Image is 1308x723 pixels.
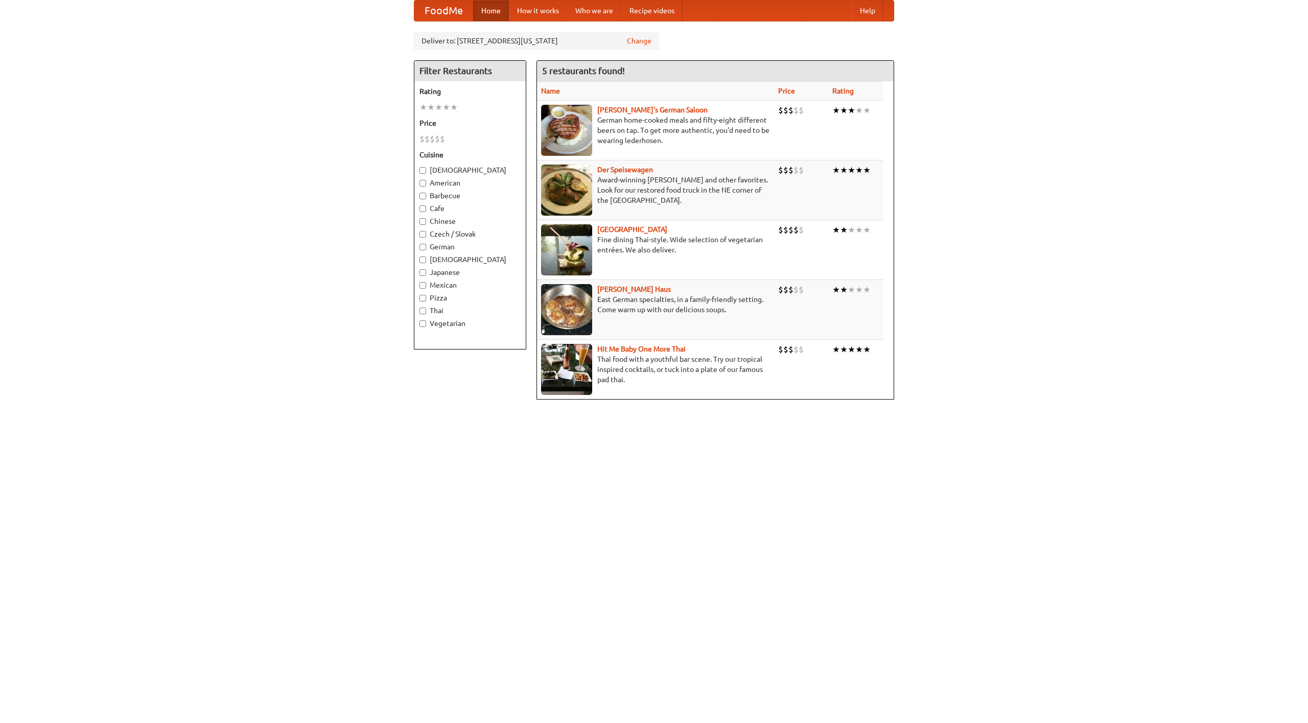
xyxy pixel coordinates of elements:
li: ★ [863,165,871,176]
li: $ [799,224,804,236]
li: ★ [840,224,848,236]
input: Chinese [419,218,426,225]
input: Mexican [419,282,426,289]
div: Deliver to: [STREET_ADDRESS][US_STATE] [414,32,659,50]
label: Thai [419,306,521,316]
h4: Filter Restaurants [414,61,526,81]
li: ★ [840,105,848,116]
li: $ [793,105,799,116]
b: Hit Me Baby One More Thai [597,345,686,353]
li: ★ [848,224,855,236]
li: $ [783,344,788,355]
label: American [419,178,521,188]
a: Home [473,1,509,21]
input: [DEMOGRAPHIC_DATA] [419,167,426,174]
li: ★ [832,284,840,295]
input: Japanese [419,269,426,276]
a: Recipe videos [621,1,683,21]
label: German [419,242,521,252]
a: Who we are [567,1,621,21]
li: $ [419,133,425,145]
img: speisewagen.jpg [541,165,592,216]
li: ★ [832,344,840,355]
label: Vegetarian [419,318,521,329]
li: $ [788,165,793,176]
li: ★ [442,102,450,113]
a: Rating [832,87,854,95]
li: $ [783,165,788,176]
li: $ [435,133,440,145]
img: kohlhaus.jpg [541,284,592,335]
li: $ [799,284,804,295]
input: Czech / Slovak [419,231,426,238]
li: ★ [840,344,848,355]
li: ★ [855,284,863,295]
li: $ [793,344,799,355]
li: ★ [863,224,871,236]
a: FoodMe [414,1,473,21]
a: Change [627,36,651,46]
li: $ [799,165,804,176]
label: Mexican [419,280,521,290]
li: ★ [848,105,855,116]
li: $ [783,105,788,116]
b: [GEOGRAPHIC_DATA] [597,225,667,234]
li: ★ [848,165,855,176]
li: $ [783,224,788,236]
p: Award-winning [PERSON_NAME] and other favorites. Look for our restored food truck in the NE corne... [541,175,770,205]
li: ★ [832,165,840,176]
p: German home-cooked meals and fifty-eight different beers on tap. To get more authentic, you'd nee... [541,115,770,146]
li: ★ [848,344,855,355]
img: satay.jpg [541,224,592,275]
li: $ [425,133,430,145]
ng-pluralize: 5 restaurants found! [542,66,625,76]
li: ★ [840,165,848,176]
img: esthers.jpg [541,105,592,156]
li: $ [778,224,783,236]
li: $ [778,284,783,295]
a: [PERSON_NAME] Haus [597,285,671,293]
p: Fine dining Thai-style. Wide selection of vegetarian entrées. We also deliver. [541,235,770,255]
li: ★ [855,224,863,236]
li: $ [778,165,783,176]
a: Der Speisewagen [597,166,653,174]
li: ★ [855,105,863,116]
li: $ [440,133,445,145]
label: Chinese [419,216,521,226]
a: Price [778,87,795,95]
li: $ [783,284,788,295]
li: ★ [427,102,435,113]
li: ★ [855,165,863,176]
label: Czech / Slovak [419,229,521,239]
input: Pizza [419,295,426,301]
li: $ [793,224,799,236]
label: [DEMOGRAPHIC_DATA] [419,165,521,175]
li: ★ [435,102,442,113]
li: $ [778,344,783,355]
li: ★ [832,224,840,236]
li: ★ [840,284,848,295]
li: $ [799,344,804,355]
a: [PERSON_NAME]'s German Saloon [597,106,708,114]
a: Help [852,1,883,21]
input: Thai [419,308,426,314]
li: $ [430,133,435,145]
li: ★ [832,105,840,116]
input: German [419,244,426,250]
li: ★ [855,344,863,355]
li: $ [793,284,799,295]
p: East German specialties, in a family-friendly setting. Come warm up with our delicious soups. [541,294,770,315]
li: $ [788,284,793,295]
a: Name [541,87,560,95]
li: ★ [848,284,855,295]
li: $ [788,344,793,355]
label: Japanese [419,267,521,277]
p: Thai food with a youthful bar scene. Try our tropical inspired cocktails, or tuck into a plate of... [541,354,770,385]
img: babythai.jpg [541,344,592,395]
label: Pizza [419,293,521,303]
li: ★ [450,102,458,113]
a: How it works [509,1,567,21]
input: American [419,180,426,186]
